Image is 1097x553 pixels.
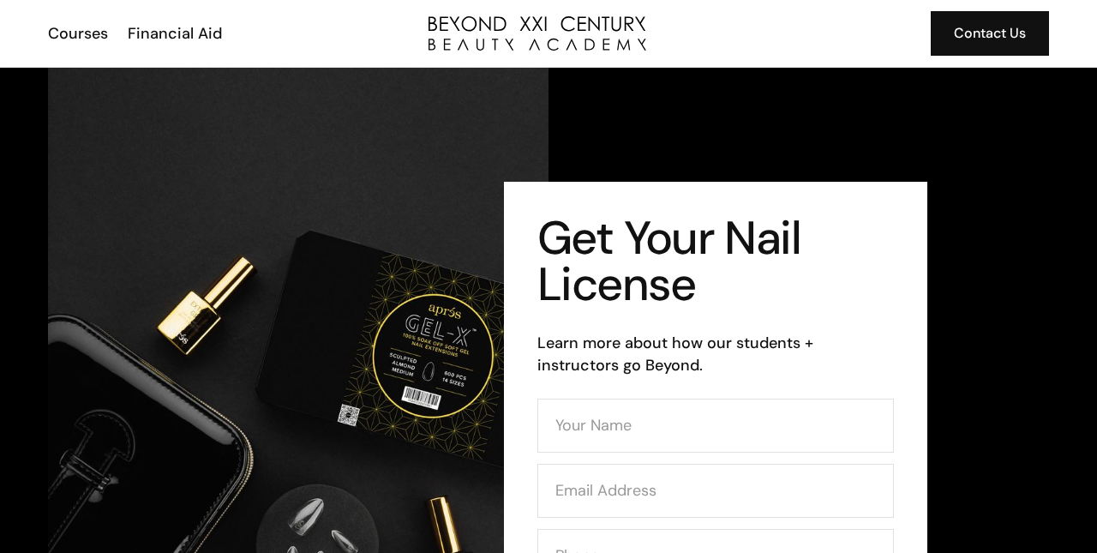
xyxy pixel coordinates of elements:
a: Courses [37,22,117,45]
div: Financial Aid [128,22,222,45]
a: Financial Aid [117,22,231,45]
input: Email Address [537,464,894,518]
a: Contact Us [931,11,1049,56]
a: home [429,16,646,51]
div: Contact Us [954,22,1026,45]
div: Courses [48,22,108,45]
h1: Get Your Nail License [537,215,894,308]
input: Your Name [537,399,894,453]
h6: Learn more about how our students + instructors go Beyond. [537,332,894,376]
